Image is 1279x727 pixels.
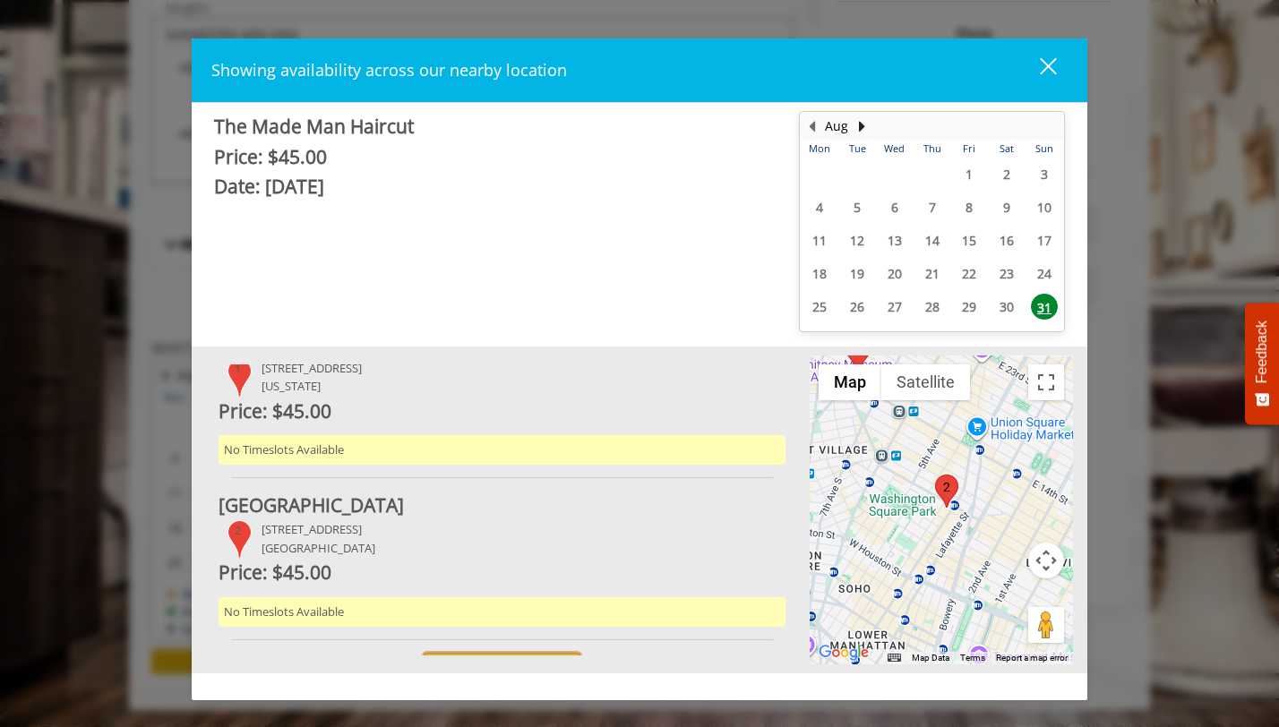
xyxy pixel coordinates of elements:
th: Wed [876,140,914,158]
div: Date: [DATE] [214,172,772,202]
div: 2 [935,475,958,508]
button: Show satellite imagery [881,364,970,400]
div: [GEOGRAPHIC_DATA] [219,491,785,521]
div: 1 [227,359,253,397]
img: Google [814,641,873,664]
th: Sun [1026,140,1063,158]
div: No Timeslots Available [219,597,785,627]
button: Keyboard shortcuts [888,652,900,664]
button: Aug [825,116,848,136]
button: Feedback - Show survey [1245,303,1279,424]
a: Open this area in Google Maps (opens a new window) [814,641,873,664]
span: Showing availability across our nearby location [211,59,567,81]
th: Mon [801,140,838,158]
button: Show street map [819,364,881,400]
th: Thu [914,140,951,158]
button: Drag Pegman onto the map to open Street View [1028,607,1064,643]
th: Tue [838,140,876,158]
span: Feedback [1254,321,1270,383]
div: The Made Man Haircut [214,112,772,142]
button: Next Month [854,116,869,136]
span: 31 [1031,294,1058,320]
button: Map Data [912,652,949,664]
div: [STREET_ADDRESS] [US_STATE] [262,359,362,397]
th: Fri [951,140,989,158]
button: Previous Month [804,116,819,136]
button: Map camera controls [1028,543,1064,578]
td: Select day31 [1026,290,1063,323]
th: Sat [988,140,1026,158]
div: No Timeslots Available [219,435,785,465]
div: close dialog [1019,56,1055,83]
button: View another location [424,653,580,679]
div: Price: $45.00 [214,142,772,173]
div: [STREET_ADDRESS] [GEOGRAPHIC_DATA] [262,520,375,558]
button: Toggle fullscreen view [1028,364,1064,400]
div: Price: $45.00 [219,558,785,588]
div: 2 [227,520,253,558]
button: close dialog [1007,52,1068,89]
div: 1 [846,338,870,372]
a: Terms (opens in new tab) [960,653,985,663]
div: Price: $45.00 [219,397,785,427]
a: Report a map error [996,653,1068,663]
